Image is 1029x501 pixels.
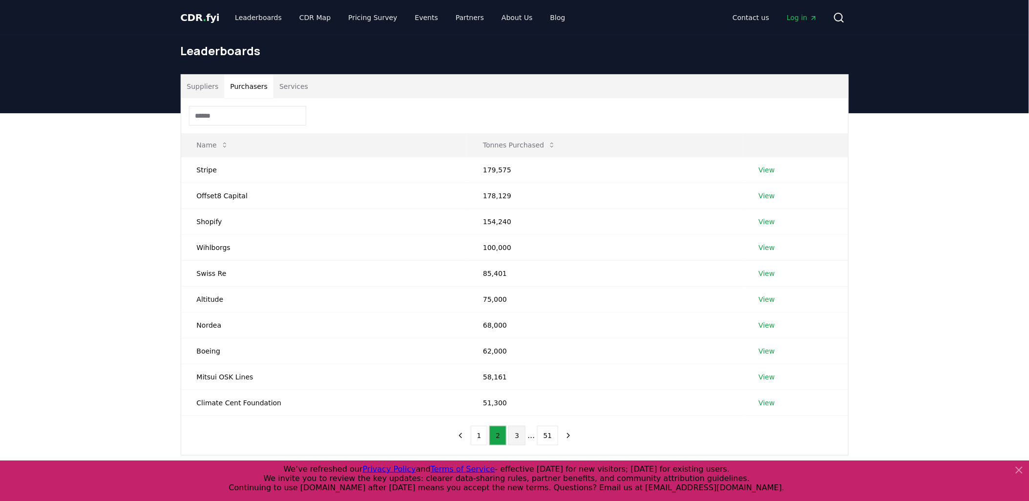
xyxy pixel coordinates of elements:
[467,390,743,416] td: 51,300
[759,294,775,304] a: View
[181,364,468,390] td: Mitsui OSK Lines
[537,426,559,445] button: 51
[227,9,290,26] a: Leaderboards
[292,9,338,26] a: CDR Map
[467,157,743,183] td: 179,575
[787,13,817,22] span: Log in
[224,75,273,98] button: Purchasers
[181,338,468,364] td: Boeing
[467,209,743,234] td: 154,240
[181,157,468,183] td: Stripe
[407,9,446,26] a: Events
[181,209,468,234] td: Shopify
[181,260,468,286] td: Swiss Re
[759,269,775,278] a: View
[181,312,468,338] td: Nordea
[189,135,236,155] button: Name
[494,9,540,26] a: About Us
[467,286,743,312] td: 75,000
[467,312,743,338] td: 68,000
[759,372,775,382] a: View
[489,426,506,445] button: 2
[181,286,468,312] td: Altitude
[203,12,206,23] span: .
[759,398,775,408] a: View
[759,346,775,356] a: View
[181,11,220,24] a: CDR.fyi
[759,320,775,330] a: View
[560,426,577,445] button: next page
[527,430,535,441] li: ...
[725,9,777,26] a: Contact us
[725,9,825,26] nav: Main
[181,183,468,209] td: Offset8 Capital
[475,135,564,155] button: Tonnes Purchased
[467,338,743,364] td: 62,000
[759,165,775,175] a: View
[759,243,775,252] a: View
[779,9,825,26] a: Log in
[471,426,488,445] button: 1
[759,191,775,201] a: View
[448,9,492,26] a: Partners
[181,390,468,416] td: Climate Cent Foundation
[543,9,573,26] a: Blog
[181,234,468,260] td: Wihlborgs
[508,426,525,445] button: 3
[181,12,220,23] span: CDR fyi
[181,43,849,59] h1: Leaderboards
[467,364,743,390] td: 58,161
[273,75,314,98] button: Services
[227,9,573,26] nav: Main
[181,75,225,98] button: Suppliers
[340,9,405,26] a: Pricing Survey
[759,217,775,227] a: View
[467,183,743,209] td: 178,129
[467,260,743,286] td: 85,401
[467,234,743,260] td: 100,000
[452,426,469,445] button: previous page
